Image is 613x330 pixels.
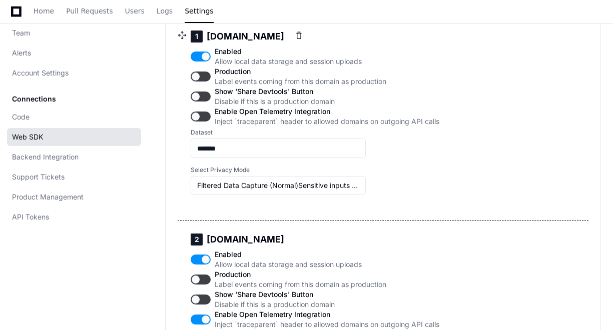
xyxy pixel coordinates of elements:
[7,168,141,186] a: Support Tickets
[12,28,30,38] span: Team
[12,48,31,58] span: Alerts
[7,44,141,62] a: Alerts
[12,112,30,122] span: Code
[215,96,439,106] span: Disable if this is a production domain
[34,8,54,14] span: Home
[215,76,439,86] span: Label events coming from this domain as production
[215,106,439,116] span: Enable Open Telemetry Integration
[215,46,439,56] span: Enabled
[215,259,439,269] span: Allow local data storage and session uploads
[12,152,79,162] span: Backend Integration
[215,289,439,299] span: Show 'Share Devtools' Button
[12,192,84,202] span: Product Management
[191,233,203,245] div: 2
[185,8,213,14] span: Settings
[215,299,439,309] span: Disable if this is a production domain
[7,148,141,166] a: Backend Integration
[215,116,439,126] span: Inject `traceparent` header to allowed domains on outgoing API calls
[215,249,439,259] span: Enabled
[125,8,145,14] span: Users
[215,279,439,289] span: Label events coming from this domain as production
[191,233,439,245] h5: [DOMAIN_NAME]
[215,66,439,76] span: Production
[215,319,439,329] span: Inject `traceparent` header to allowed domains on outgoing API calls
[215,309,439,319] span: Enable Open Telemetry Integration
[66,8,113,14] span: Pull Requests
[215,56,439,66] span: Allow local data storage and session uploads
[7,128,141,146] a: Web SDK
[215,86,439,96] span: Show 'Share Devtools' Button
[157,8,173,14] span: Logs
[215,269,439,279] span: Production
[7,108,141,126] a: Code
[191,128,439,136] label: Dataset
[12,68,69,78] span: Account Settings
[12,132,43,142] span: Web SDK
[191,30,439,42] h5: [DOMAIN_NAME]
[7,188,141,206] a: Product Management
[12,212,49,222] span: API Tokens
[191,30,203,42] div: 1
[7,64,141,82] a: Account Settings
[12,172,65,182] span: Support Tickets
[7,208,141,226] a: API Tokens
[7,24,141,42] a: Team
[191,166,439,174] label: Select Privacy Mode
